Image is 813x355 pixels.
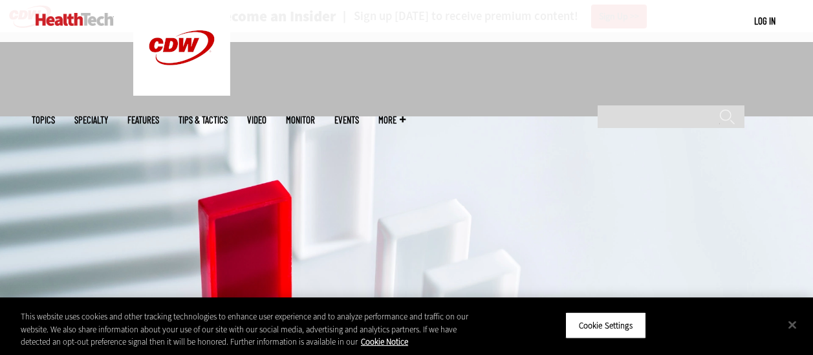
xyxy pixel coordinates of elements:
div: User menu [754,14,775,28]
img: Home [36,13,114,26]
a: MonITor [286,115,315,125]
span: Topics [32,115,55,125]
a: Tips & Tactics [179,115,228,125]
span: Specialty [74,115,108,125]
span: More [378,115,406,125]
a: Events [334,115,359,125]
div: This website uses cookies and other tracking technologies to enhance user experience and to analy... [21,310,488,349]
a: Features [127,115,159,125]
button: Cookie Settings [565,312,646,339]
a: More information about your privacy [361,336,408,347]
a: Video [247,115,266,125]
a: CDW [133,85,230,99]
a: Log in [754,15,775,27]
button: Close [778,310,807,339]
